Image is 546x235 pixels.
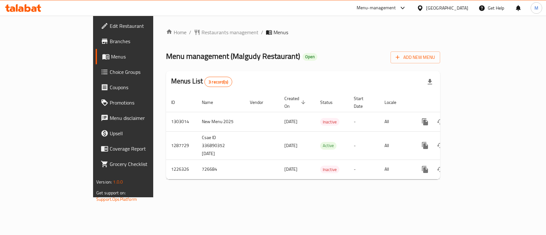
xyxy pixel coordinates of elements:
td: - [349,160,379,179]
span: Start Date [354,95,372,110]
div: Menu-management [357,4,396,12]
div: Active [320,142,336,150]
td: All [379,131,412,160]
nav: breadcrumb [166,28,440,36]
a: Grocery Checklist [96,156,184,172]
span: [DATE] [284,165,297,173]
span: Created On [284,95,307,110]
span: Version: [96,178,112,186]
h2: Menus List [171,76,232,87]
div: Total records count [204,77,232,87]
span: ID [171,98,183,106]
a: Coupons [96,80,184,95]
span: Vendor [250,98,272,106]
span: Coupons [110,83,179,91]
div: [GEOGRAPHIC_DATA] [426,4,468,12]
td: All [379,160,412,179]
div: Export file [422,74,438,90]
span: Name [202,98,221,106]
span: 1.0.0 [113,178,123,186]
a: Promotions [96,95,184,110]
span: Status [320,98,341,106]
span: Inactive [320,118,339,126]
span: M [534,4,538,12]
span: Menus [273,28,288,36]
div: Open [303,53,317,61]
span: [DATE] [284,117,297,126]
span: Add New Menu [396,53,435,61]
a: Menus [96,49,184,64]
button: more [417,114,433,129]
button: Change Status [433,138,448,153]
a: Edit Restaurant [96,18,184,34]
li: / [261,28,263,36]
span: Coverage Report [110,145,179,153]
button: Add New Menu [391,51,440,63]
td: New Menu 2025 [197,112,245,131]
a: Menu disclaimer [96,110,184,126]
table: enhanced table [166,93,484,179]
span: Upsell [110,129,179,137]
span: Promotions [110,99,179,106]
span: Restaurants management [202,28,258,36]
span: Menus [111,53,179,60]
a: Support.OpsPlatform [96,195,137,203]
span: Locale [384,98,405,106]
span: Branches [110,37,179,45]
td: All [379,112,412,131]
a: Choice Groups [96,64,184,80]
td: Csae ID 336890352 [DATE] [197,131,245,160]
span: Inactive [320,166,339,173]
button: more [417,138,433,153]
a: Branches [96,34,184,49]
span: Get support on: [96,189,126,197]
th: Actions [412,93,484,112]
td: - [349,112,379,131]
button: Change Status [433,114,448,129]
span: Active [320,142,336,149]
span: [DATE] [284,141,297,150]
span: Edit Restaurant [110,22,179,30]
td: 726684 [197,160,245,179]
a: Coverage Report [96,141,184,156]
span: Open [303,54,317,59]
a: Upsell [96,126,184,141]
span: 3 record(s) [205,79,232,85]
td: - [349,131,379,160]
li: / [189,28,191,36]
a: Restaurants management [194,28,258,36]
span: Menu management ( Malgudy Restaurant ) [166,49,300,63]
span: Choice Groups [110,68,179,76]
span: Grocery Checklist [110,160,179,168]
span: Menu disclaimer [110,114,179,122]
button: Change Status [433,162,448,177]
button: more [417,162,433,177]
